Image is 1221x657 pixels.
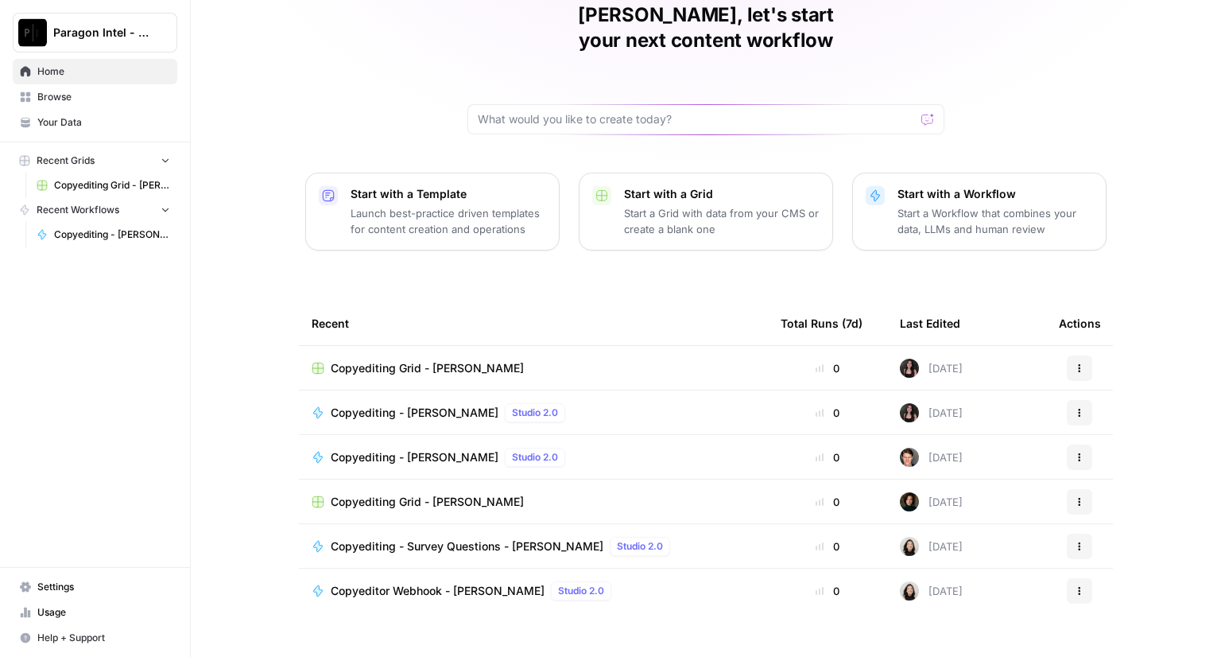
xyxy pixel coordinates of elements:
[13,110,177,135] a: Your Data
[37,154,95,168] span: Recent Grids
[53,25,149,41] span: Paragon Intel - Copyediting
[781,538,874,554] div: 0
[478,111,915,127] input: What would you like to create today?
[781,301,862,345] div: Total Runs (7d)
[305,173,560,251] button: Start with a TemplateLaunch best-practice driven templates for content creation and operations
[331,494,524,510] span: Copyediting Grid - [PERSON_NAME]
[29,222,177,247] a: Copyediting - [PERSON_NAME]
[331,360,524,376] span: Copyediting Grid - [PERSON_NAME]
[312,360,755,376] a: Copyediting Grid - [PERSON_NAME]
[13,59,177,84] a: Home
[351,205,546,237] p: Launch best-practice driven templates for content creation and operations
[13,149,177,173] button: Recent Grids
[13,625,177,651] button: Help + Support
[37,64,170,79] span: Home
[579,173,833,251] button: Start with a GridStart a Grid with data from your CMS or create a blank one
[897,205,1093,237] p: Start a Workflow that combines your data, LLMs and human review
[351,186,546,202] p: Start with a Template
[37,631,170,645] span: Help + Support
[900,537,919,556] img: t5ef5oef8zpw1w4g2xghobes91mw
[37,203,119,217] span: Recent Workflows
[781,360,874,376] div: 0
[781,405,874,421] div: 0
[331,405,498,421] span: Copyediting - [PERSON_NAME]
[37,115,170,130] span: Your Data
[29,173,177,198] a: Copyediting Grid - [PERSON_NAME]
[900,581,919,601] img: t5ef5oef8zpw1w4g2xghobes91mw
[312,403,755,422] a: Copyediting - [PERSON_NAME]Studio 2.0
[512,406,558,420] span: Studio 2.0
[331,583,545,599] span: Copyeditor Webhook - [PERSON_NAME]
[37,605,170,620] span: Usage
[900,359,963,378] div: [DATE]
[900,448,963,467] div: [DATE]
[900,492,919,511] img: trpfjrwlykpjh1hxat11z5guyxrg
[900,537,963,556] div: [DATE]
[13,13,177,52] button: Workspace: Paragon Intel - Copyediting
[897,186,1093,202] p: Start with a Workflow
[312,448,755,467] a: Copyediting - [PERSON_NAME]Studio 2.0
[54,227,170,242] span: Copyediting - [PERSON_NAME]
[312,581,755,601] a: Copyeditor Webhook - [PERSON_NAME]Studio 2.0
[617,539,663,554] span: Studio 2.0
[900,448,919,467] img: qw00ik6ez51o8uf7vgx83yxyzow9
[781,449,874,465] div: 0
[54,178,170,192] span: Copyediting Grid - [PERSON_NAME]
[37,580,170,594] span: Settings
[512,450,558,465] span: Studio 2.0
[13,198,177,222] button: Recent Workflows
[13,600,177,625] a: Usage
[558,584,604,598] span: Studio 2.0
[900,492,963,511] div: [DATE]
[312,494,755,510] a: Copyediting Grid - [PERSON_NAME]
[331,538,603,554] span: Copyediting - Survey Questions - [PERSON_NAME]
[900,403,919,422] img: 5nlru5lqams5xbrbfyykk2kep4hl
[312,537,755,556] a: Copyediting - Survey Questions - [PERSON_NAME]Studio 2.0
[624,186,820,202] p: Start with a Grid
[13,574,177,600] a: Settings
[331,449,498,465] span: Copyediting - [PERSON_NAME]
[900,359,919,378] img: 5nlru5lqams5xbrbfyykk2kep4hl
[900,301,960,345] div: Last Edited
[13,84,177,110] a: Browse
[37,90,170,104] span: Browse
[781,494,874,510] div: 0
[1059,301,1101,345] div: Actions
[624,205,820,237] p: Start a Grid with data from your CMS or create a blank one
[467,2,944,53] h1: [PERSON_NAME], let's start your next content workflow
[852,173,1107,251] button: Start with a WorkflowStart a Workflow that combines your data, LLMs and human review
[18,18,47,47] img: Paragon Intel - Copyediting Logo
[900,581,963,601] div: [DATE]
[900,403,963,422] div: [DATE]
[312,301,755,345] div: Recent
[781,583,874,599] div: 0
